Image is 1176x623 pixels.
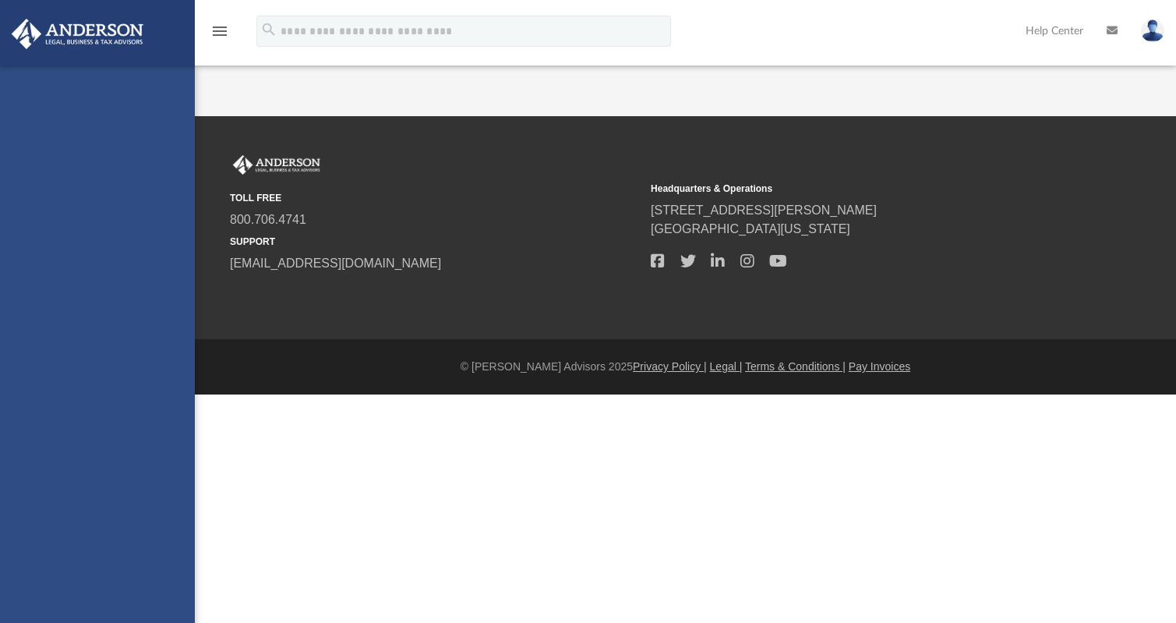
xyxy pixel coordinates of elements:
a: Privacy Policy | [633,360,707,373]
div: © [PERSON_NAME] Advisors 2025 [195,359,1176,375]
small: TOLL FREE [230,191,640,205]
a: [EMAIL_ADDRESS][DOMAIN_NAME] [230,257,441,270]
img: Anderson Advisors Platinum Portal [7,19,148,49]
i: search [260,21,277,38]
a: [GEOGRAPHIC_DATA][US_STATE] [651,222,850,235]
a: Legal | [710,360,743,373]
a: Terms & Conditions | [745,360,846,373]
a: [STREET_ADDRESS][PERSON_NAME] [651,204,877,217]
small: Headquarters & Operations [651,182,1061,196]
small: SUPPORT [230,235,640,249]
a: 800.706.4741 [230,213,306,226]
i: menu [210,22,229,41]
img: User Pic [1141,19,1164,42]
a: Pay Invoices [849,360,910,373]
a: menu [210,30,229,41]
img: Anderson Advisors Platinum Portal [230,155,323,175]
